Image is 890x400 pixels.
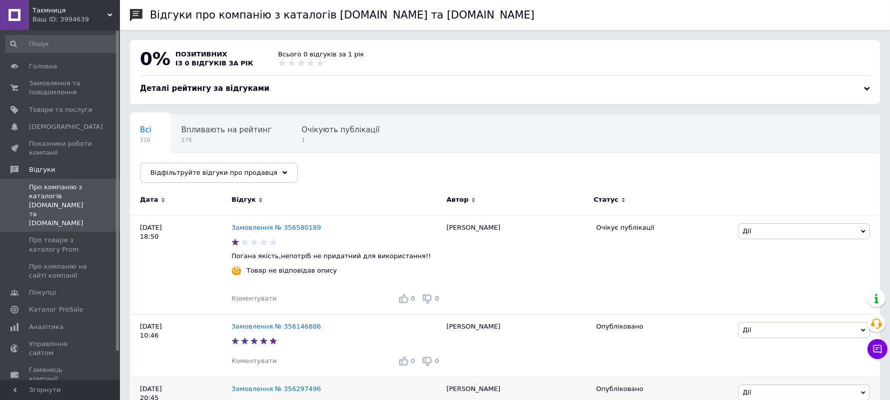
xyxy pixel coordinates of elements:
div: Очікує публікації [596,223,731,232]
div: Деталі рейтингу за відгуками [140,83,870,94]
span: Дата [140,195,158,204]
span: 0 [435,357,439,365]
span: 0% [140,48,170,69]
span: Аналітика [29,323,63,332]
span: Коментувати [231,357,276,365]
span: Товари та послуги [29,105,92,114]
span: із 0 відгуків за рік [175,59,253,67]
span: Коментувати [231,295,276,302]
div: Товар не відповідав опису [244,266,339,275]
span: Таємниця [32,6,107,15]
div: [DATE] 10:46 [130,315,231,377]
div: Ваш ID: 3994639 [32,15,120,24]
div: [PERSON_NAME] [442,315,592,377]
button: Чат з покупцем [868,339,888,359]
span: Показники роботи компанії [29,139,92,157]
span: Головна [29,62,57,71]
div: Опубліковані без коментаря [130,153,261,191]
input: Пошук [5,35,118,53]
span: Про товари з каталогу Prom [29,236,92,254]
span: Впливають на рейтинг [181,125,272,134]
span: Всі [140,125,151,134]
span: Відгуки [29,165,55,174]
div: [DATE] 18:50 [130,215,231,314]
span: 0 [411,295,415,302]
div: Всього 0 відгуків за 1 рік [278,50,364,59]
span: Про компанію з каталогів [DOMAIN_NAME] та [DOMAIN_NAME] [29,183,92,228]
span: Гаманець компанії [29,366,92,384]
span: 316 [140,136,151,144]
p: Погана якість,непотріб не придатний для використання!! [231,252,441,261]
div: [PERSON_NAME] [442,215,592,314]
span: Покупці [29,288,56,297]
span: Замовлення та повідомлення [29,79,92,97]
span: Управління сайтом [29,340,92,358]
div: Коментувати [231,357,276,366]
span: Відфільтруйте відгуки про продавця [150,169,277,176]
div: Опубліковано [596,322,731,331]
span: Дії [743,326,751,334]
span: 1 [302,136,380,144]
span: [DEMOGRAPHIC_DATA] [29,122,103,131]
a: Замовлення № 356580189 [231,224,321,231]
span: Дії [743,389,751,396]
a: Замовлення № 356146886 [231,323,321,330]
span: Дії [743,227,751,235]
span: позитивних [175,50,227,58]
span: Автор [447,195,469,204]
h1: Відгуки про компанію з каталогів [DOMAIN_NAME] та [DOMAIN_NAME] [150,9,535,21]
span: Деталі рейтингу за відгуками [140,84,269,93]
span: 278 [181,136,272,144]
span: Опубліковані без комен... [140,163,241,172]
span: 0 [435,295,439,302]
span: Відгук [231,195,256,204]
span: Каталог ProSale [29,305,83,314]
span: Очікують публікації [302,125,380,134]
a: Замовлення № 356297496 [231,385,321,393]
div: Опубліковано [596,385,731,394]
img: :face_with_monocle: [231,266,241,276]
span: Про компанію на сайті компанії [29,262,92,280]
span: Статус [594,195,619,204]
span: 0 [411,357,415,365]
div: Коментувати [231,294,276,303]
